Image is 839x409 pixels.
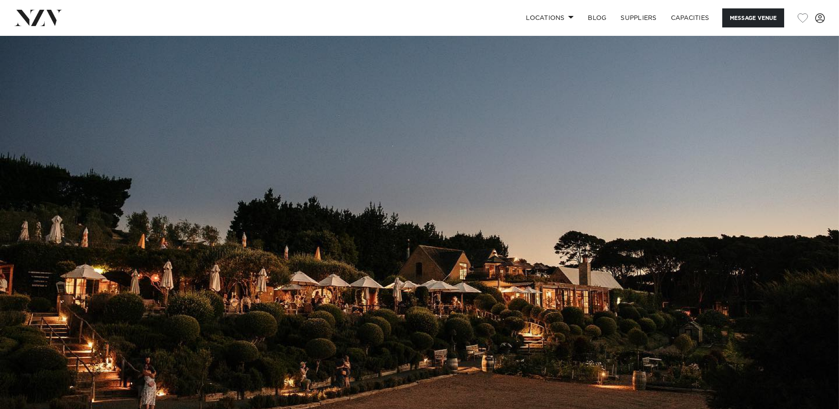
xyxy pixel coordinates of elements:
[519,8,581,27] a: Locations
[722,8,784,27] button: Message Venue
[613,8,663,27] a: SUPPLIERS
[664,8,716,27] a: Capacities
[581,8,613,27] a: BLOG
[14,10,62,26] img: nzv-logo.png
